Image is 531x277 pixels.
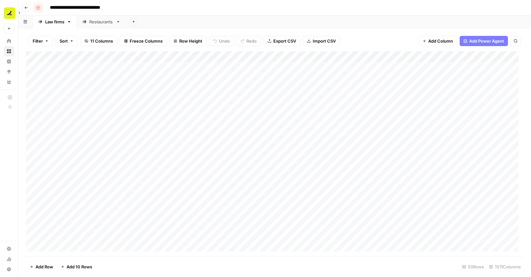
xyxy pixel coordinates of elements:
span: Add 10 Rows [67,264,92,270]
a: Law firms [33,15,77,28]
button: Filter [28,36,53,46]
div: 11/11 Columns [487,262,523,272]
button: Add Row [26,262,57,272]
div: 50 Rows [460,262,487,272]
a: Your Data [4,77,14,87]
div: Law firms [45,19,64,25]
div: Restaurants [89,19,113,25]
a: Opportunities [4,67,14,77]
span: Add Row [36,264,53,270]
span: 11 Columns [90,38,113,44]
a: Home [4,36,14,46]
img: Ramp Logo [4,7,15,19]
button: 11 Columns [80,36,117,46]
a: Insights [4,56,14,67]
button: Redo [237,36,261,46]
button: Help + Support [4,264,14,274]
span: Sort [60,38,68,44]
span: Row Height [179,38,202,44]
button: Add 10 Rows [57,262,96,272]
button: Import CSV [303,36,340,46]
button: Undo [209,36,234,46]
button: Export CSV [263,36,300,46]
span: Undo [219,38,230,44]
a: Restaurants [77,15,126,28]
button: Sort [55,36,78,46]
span: Add Column [428,38,453,44]
a: Usage [4,254,14,264]
span: Filter [33,38,43,44]
a: Browse [4,46,14,56]
a: Settings [4,244,14,254]
button: Add Column [418,36,457,46]
button: Workspace: Ramp [4,5,14,21]
span: Add Power Agent [469,38,504,44]
button: Freeze Columns [120,36,167,46]
span: Export CSV [273,38,296,44]
span: Redo [246,38,257,44]
button: Add Power Agent [460,36,508,46]
span: Import CSV [313,38,336,44]
span: Freeze Columns [130,38,163,44]
button: Row Height [169,36,206,46]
